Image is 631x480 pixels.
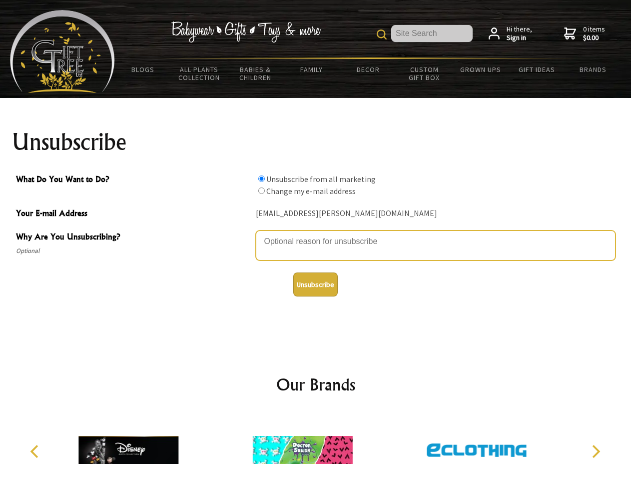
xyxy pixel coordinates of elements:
a: Custom Gift Box [396,59,453,88]
button: Unsubscribe [293,272,338,296]
a: BLOGS [115,59,171,80]
textarea: Why Are You Unsubscribing? [256,230,616,260]
label: Change my e-mail address [266,186,356,196]
img: Babywear - Gifts - Toys & more [171,21,321,42]
strong: $0.00 [583,33,605,42]
span: Hi there, [507,25,532,42]
input: Site Search [391,25,473,42]
label: Unsubscribe from all marketing [266,174,376,184]
button: Previous [25,440,47,462]
input: What Do You Want to Do? [258,175,265,182]
a: Babies & Children [227,59,284,88]
span: What Do You Want to Do? [16,173,251,187]
span: Optional [16,245,251,257]
a: Hi there,Sign in [489,25,532,42]
img: product search [377,29,387,39]
img: Babyware - Gifts - Toys and more... [10,10,115,93]
a: Brands [565,59,622,80]
h2: Our Brands [20,372,612,396]
strong: Sign in [507,33,532,42]
span: Why Are You Unsubscribing? [16,230,251,245]
span: Your E-mail Address [16,207,251,221]
button: Next [585,440,607,462]
h1: Unsubscribe [12,130,620,154]
a: Gift Ideas [509,59,565,80]
input: What Do You Want to Do? [258,187,265,194]
span: 0 items [583,24,605,42]
div: [EMAIL_ADDRESS][PERSON_NAME][DOMAIN_NAME] [256,206,616,221]
a: Decor [340,59,396,80]
a: Grown Ups [452,59,509,80]
a: Family [284,59,340,80]
a: 0 items$0.00 [564,25,605,42]
a: All Plants Collection [171,59,228,88]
